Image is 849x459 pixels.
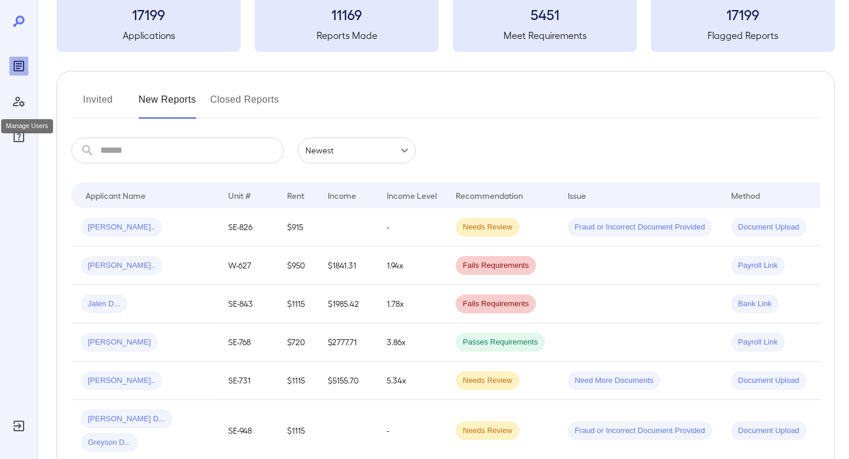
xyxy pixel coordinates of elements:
[228,188,251,202] div: Unit #
[219,208,278,247] td: SE-826
[456,337,545,348] span: Passes Requirements
[81,414,172,425] span: [PERSON_NAME] D...
[318,247,377,285] td: $1841.31
[731,299,779,310] span: Bank Link
[81,337,158,348] span: [PERSON_NAME]
[568,425,712,437] span: Fraud or Incorrect Document Provided
[328,188,356,202] div: Income
[731,425,807,437] span: Document Upload
[731,188,760,202] div: Method
[9,92,28,111] div: Manage Users
[57,5,241,24] h3: 17199
[255,28,439,42] h5: Reports Made
[85,188,146,202] div: Applicant Name
[731,375,807,386] span: Document Upload
[318,323,377,362] td: $2777.71
[210,90,279,119] button: Closed Reports
[81,437,138,448] span: Greyson D...
[568,188,587,202] div: Issue
[568,222,712,233] span: Fraud or Incorrect Document Provided
[387,188,437,202] div: Income Level
[377,285,446,323] td: 1.78x
[318,362,377,400] td: $5155.70
[731,260,785,271] span: Payroll Link
[456,299,536,310] span: Fails Requirements
[278,208,318,247] td: $915
[377,323,446,362] td: 3.86x
[318,285,377,323] td: $1985.42
[9,417,28,435] div: Log Out
[81,375,162,386] span: [PERSON_NAME]..
[287,188,306,202] div: Rent
[278,285,318,323] td: $1115
[298,137,416,163] div: Newest
[456,188,523,202] div: Recommendation
[219,362,278,400] td: SE-731
[9,127,28,146] div: FAQ
[139,90,196,119] button: New Reports
[456,222,519,233] span: Needs Review
[219,247,278,285] td: W-627
[57,28,241,42] h5: Applications
[1,119,53,133] div: Manage Users
[651,5,835,24] h3: 17199
[81,299,127,310] span: Jalen D...
[377,362,446,400] td: 5.34x
[81,260,162,271] span: [PERSON_NAME]..
[278,323,318,362] td: $720
[651,28,835,42] h5: Flagged Reports
[377,208,446,247] td: -
[453,5,637,24] h3: 5451
[456,260,536,271] span: Fails Requirements
[731,222,807,233] span: Document Upload
[456,375,519,386] span: Needs Review
[219,285,278,323] td: SE-843
[453,28,637,42] h5: Meet Requirements
[71,90,124,119] button: Invited
[568,375,661,386] span: Need More Documents
[219,323,278,362] td: SE-768
[278,362,318,400] td: $1115
[278,247,318,285] td: $950
[731,337,785,348] span: Payroll Link
[456,425,519,437] span: Needs Review
[9,57,28,76] div: Reports
[81,222,162,233] span: [PERSON_NAME]..
[255,5,439,24] h3: 11169
[377,247,446,285] td: 1.94x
